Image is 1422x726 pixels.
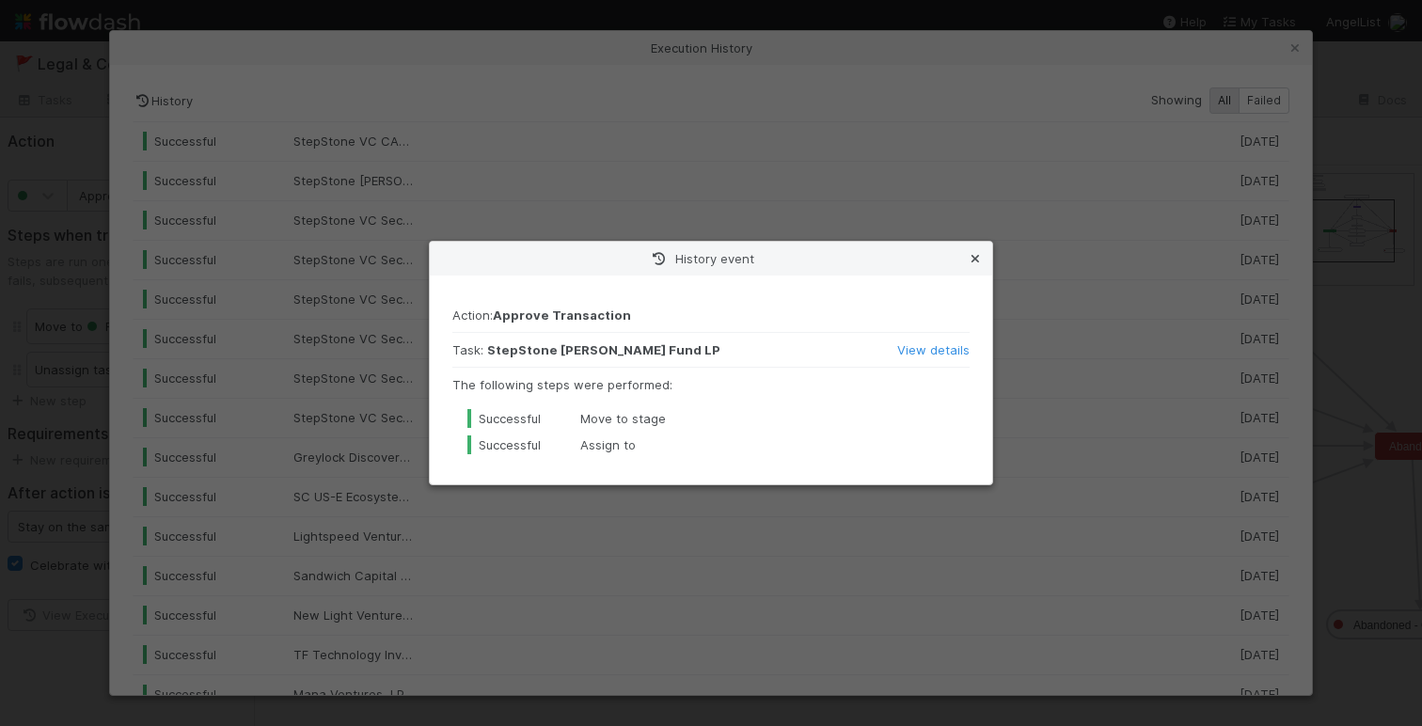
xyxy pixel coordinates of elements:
div: Action : [438,306,871,324]
div: Successful [467,409,580,428]
div: Successful [467,435,580,454]
strong: Approve Transaction [493,308,631,323]
div: History event [430,242,992,276]
div: Move to stage [467,409,970,428]
p: The following steps were performed: [452,375,970,394]
div: Task : [438,340,871,359]
div: Assign to [467,435,970,454]
a: View details [897,342,970,357]
strong: StepStone [PERSON_NAME] Fund LP [487,342,720,357]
